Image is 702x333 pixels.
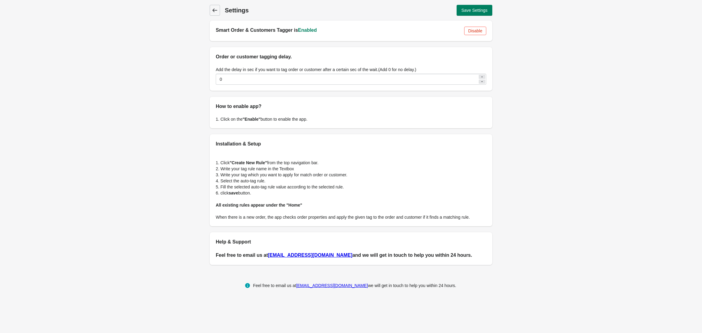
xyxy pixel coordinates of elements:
[216,27,459,34] h2: Smart Order & Customers Tagger is
[216,184,486,190] p: 5. Fill the selected auto-tag rule value according to the selected rule.
[468,28,482,33] span: Disable
[216,252,486,259] h2: Feel free to email us at and we will get in touch to help you within 24 hours.
[216,67,416,73] label: Add the delay in sec if you want to tag order or customer after a certain sec of the wait.(Add 0 ...
[464,27,486,35] button: Disable
[216,172,486,178] p: 3. Write your tag which you want to apply for match order or customer.
[216,116,486,122] p: 1. Click on the button to enable the app.
[230,160,267,165] b: "Create New Rule"
[229,191,238,195] b: save
[216,190,486,196] p: 6. click button.
[268,253,353,258] a: [EMAIL_ADDRESS][DOMAIN_NAME]
[225,6,348,15] h1: Settings
[243,117,261,122] b: "Enable"
[457,5,492,16] button: Save Settings
[216,238,486,246] h2: Help & Support
[216,214,486,220] p: When there is a new order, the app checks order properties and apply the given tag to the order a...
[216,74,478,85] input: delay in sec
[216,178,486,184] p: 4. Select the auto-tag rule.
[253,282,456,289] div: Feel free to email us at we will get in touch to help you within 24 hours.
[216,203,302,207] b: All existing rules appear under the "Home"
[216,103,486,110] h2: How to enable app?
[216,166,486,172] p: 2. Write your tag rule name in the Textbox
[461,8,487,13] span: Save Settings
[298,28,317,33] span: Enabled
[216,53,486,60] h2: Order or customer tagging delay.
[296,283,368,288] a: [EMAIL_ADDRESS][DOMAIN_NAME]
[216,140,486,148] h2: Installation & Setup
[216,160,486,166] p: 1. Click from the top navigation bar.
